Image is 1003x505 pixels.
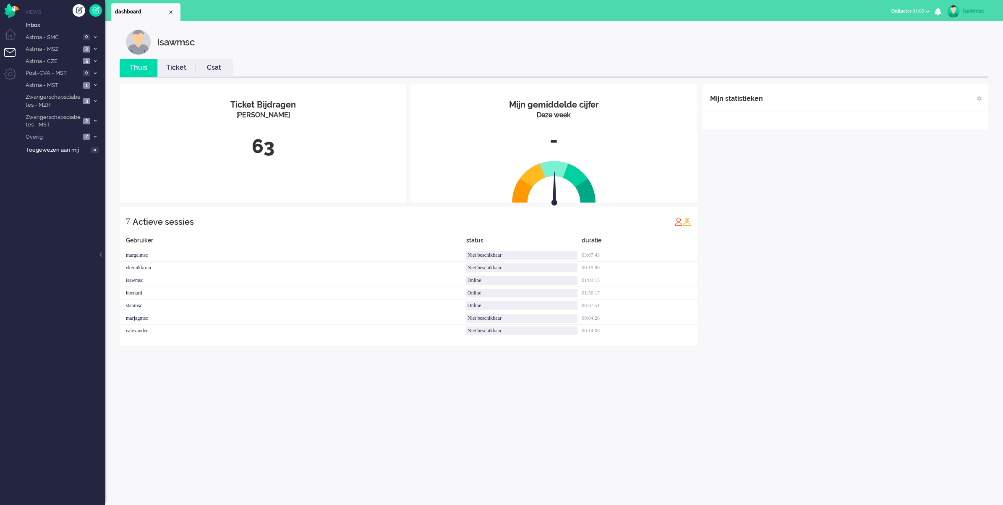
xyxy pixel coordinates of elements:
li: Dashboard menu [4,29,23,47]
img: avatar [947,5,960,18]
div: 00:04:26 [582,312,697,325]
div: duratie [582,236,697,249]
div: Online [466,276,577,285]
div: status [466,236,582,249]
button: Onlinefor 01:03 [886,5,935,17]
div: Niet beschikbaar [466,326,577,335]
div: ekemikkiran [120,262,466,274]
img: profile_red.svg [674,217,683,226]
div: Niet beschikbaar [466,314,577,323]
span: Post-CVA - MST [24,69,80,77]
a: Csat [195,63,233,73]
li: Csat [195,59,233,77]
span: Inbox [26,21,105,29]
span: 1 [83,82,90,89]
div: Online [466,289,577,297]
a: Inbox [24,20,105,29]
a: Omnidesk [4,5,19,12]
div: Deze week [417,110,691,120]
div: margalmsc [120,249,466,262]
li: Tickets menu [4,48,23,67]
span: 3 [83,98,90,104]
span: 2 [83,118,90,124]
span: 0 [83,34,90,40]
div: 00:37:51 [582,300,697,312]
li: Thuis [120,59,157,77]
span: Astma - SMC [24,34,80,42]
div: Mijn gemiddelde cijfer [417,99,691,111]
img: customer.svg [126,29,151,55]
div: Creëer ticket [73,4,85,17]
span: Zwangerschapsdiabetes - MZH [24,93,81,109]
span: 0 [83,70,90,76]
span: 5 [83,58,90,64]
div: isawmsc [157,29,195,55]
li: Dashboard [111,3,180,21]
img: flow_omnibird.svg [4,3,19,18]
span: 0 [91,147,99,153]
a: Toegewezen aan mij 0 [24,145,105,154]
div: [PERSON_NAME] [126,110,400,120]
div: isawmsc [120,274,466,287]
div: Online [466,301,577,310]
li: Onlinefor 01:03 [886,3,935,21]
span: for 01:03 [891,8,924,14]
div: Actieve sessies [133,213,194,230]
span: Astma - MSZ [24,45,81,53]
div: Gebruiker [120,236,466,249]
div: 7 [126,213,130,230]
a: Ticket [157,63,195,73]
div: hbenard [120,287,466,300]
a: isawmsc [946,5,995,18]
img: semi_circle.svg [512,160,596,203]
li: Views [25,8,105,16]
div: 01:03:15 [582,274,697,287]
li: Ticket [157,59,195,77]
div: ealexander [120,325,466,337]
span: Zwangerschapsdiabetes - MST [24,113,81,129]
img: arrow.svg [536,171,572,208]
div: Niet beschikbaar [466,263,577,272]
a: Thuis [120,63,157,73]
a: Quick Ticket [89,4,102,17]
span: Overig [24,133,81,141]
div: Ticket Bijdragen [126,99,400,111]
div: isawmsc [963,7,995,15]
li: Admin menu [4,68,23,87]
div: 00:14:03 [582,325,697,337]
div: 63 [126,133,400,160]
span: Astma - CZE [24,58,81,66]
div: Close tab [167,9,174,16]
img: profile_orange.svg [683,217,691,226]
span: 2 [83,46,90,53]
span: 7 [83,134,90,140]
div: Mijn statistieken [710,90,763,107]
span: Toegewezen aan mij [26,146,89,154]
div: Niet beschikbaar [466,251,577,260]
div: marjagmsc [120,312,466,325]
div: 01:50:17 [582,287,697,300]
span: Online [891,8,906,14]
span: Astma - MST [24,82,81,89]
span: dashboard [115,8,167,16]
div: 00:19:00 [582,262,697,274]
div: stanmsc [120,300,466,312]
div: - [417,126,691,154]
div: 03:07:43 [582,249,697,262]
